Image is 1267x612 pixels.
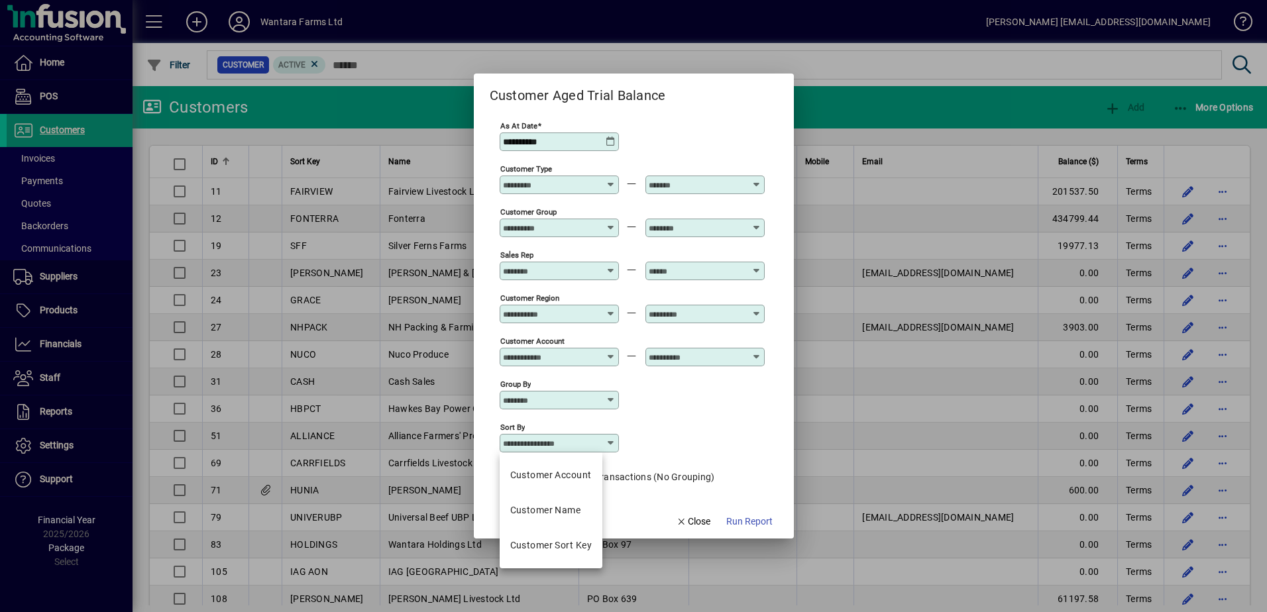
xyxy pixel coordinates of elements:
mat-label: Customer Type [500,164,552,174]
label: List outstanding transactions (No Grouping) [522,470,715,484]
button: Run Report [721,509,778,533]
mat-label: As at Date [500,121,537,130]
h2: Customer Aged Trial Balance [474,74,682,106]
div: Customer Sort Key [510,538,592,552]
mat-label: Customer Region [500,293,559,303]
span: Customer Account [510,468,592,482]
span: Run Report [726,515,773,529]
button: Close [671,509,716,533]
span: Close [676,515,710,529]
mat-label: Customer Account [500,336,565,346]
mat-option: Customer Name [500,493,602,528]
mat-option: Customer Sort Key [500,528,602,563]
mat-label: Customer Group [500,207,557,217]
mat-label: Group by [500,380,531,389]
div: Customer Name [510,503,581,517]
mat-label: Sort by [500,423,525,432]
mat-label: Sales Rep [500,250,533,260]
